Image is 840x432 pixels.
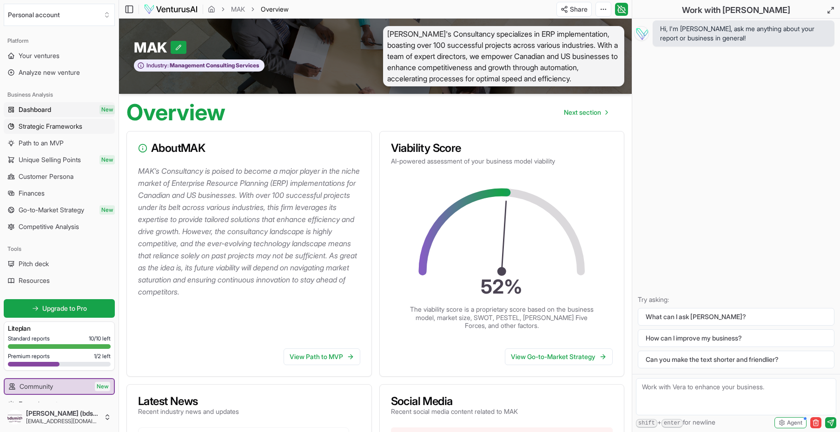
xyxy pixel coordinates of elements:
[4,119,115,134] a: Strategic Frameworks
[787,419,802,426] span: Agent
[505,348,613,365] a: View Go-to-Market Strategy
[138,143,360,154] h3: About MAK
[19,122,82,131] span: Strategic Frameworks
[19,259,49,268] span: Pitch deck
[570,5,588,14] span: Share
[19,105,51,114] span: Dashboard
[19,205,84,215] span: Go-to-Market Strategy
[4,273,115,288] a: Resources
[138,396,239,407] h3: Latest News
[7,410,22,425] img: ACg8ocJ679U6veoIuUakVJsInCsKl8IJDmQ88ghNX-4FO5rk6EM=s96-c
[19,189,45,198] span: Finances
[634,26,649,41] img: Vera
[4,299,115,318] a: Upgrade to Pro
[409,305,595,330] p: The viability score is a proprietary score based on the business model, market size, SWOT, PESTEL...
[19,399,71,409] span: Example ventures
[638,295,834,304] p: Try asking:
[391,143,613,154] h3: Viability Score
[261,5,289,14] span: Overview
[231,5,245,14] a: MAK
[169,62,259,69] span: Management Consulting Services
[19,155,81,164] span: Unique Selling Points
[99,155,115,164] span: New
[134,59,265,72] button: Industry:Management Consulting Services
[26,409,100,418] span: [PERSON_NAME] (bdsmith Partners)
[4,169,115,184] a: Customer Persona
[19,276,50,285] span: Resources
[126,101,225,124] h1: Overview
[4,65,115,80] a: Analyze new venture
[564,108,601,117] span: Next section
[391,157,613,166] p: AI-powered assessment of your business model viability
[556,103,615,122] a: Go to next page
[8,353,50,360] span: Premium reports
[391,396,518,407] h3: Social Media
[8,335,50,342] span: Standard reports
[391,407,518,416] p: Recent social media content related to MAK
[4,102,115,117] a: DashboardNew
[4,87,115,102] div: Business Analysis
[638,351,834,368] button: Can you make the text shorter and friendlier?
[94,353,111,360] span: 1 / 2 left
[19,68,80,77] span: Analyze new venture
[774,417,807,428] button: Agent
[636,419,657,428] kbd: shift
[660,24,827,43] span: Hi, I'm [PERSON_NAME], ask me anything about your report or business in general!
[4,4,115,26] button: Select an organization
[4,256,115,271] a: Pitch deck
[19,172,73,181] span: Customer Persona
[682,4,790,17] h2: Work with [PERSON_NAME]
[284,348,360,365] a: View Path to MVP
[99,105,115,114] span: New
[4,397,115,412] a: Example ventures
[4,242,115,256] div: Tools
[4,136,115,151] a: Path to an MVP
[636,418,715,428] span: + for newline
[146,62,169,69] span: Industry:
[89,335,111,342] span: 10 / 10 left
[20,382,53,391] span: Community
[638,308,834,326] button: What can I ask [PERSON_NAME]?
[95,382,110,391] span: New
[134,39,171,56] span: MAK
[5,379,114,394] a: CommunityNew
[4,219,115,234] a: Competitive Analysis
[4,33,115,48] div: Platform
[8,324,111,333] h3: Lite plan
[661,419,683,428] kbd: enter
[4,203,115,217] a: Go-to-Market StrategyNew
[19,51,60,60] span: Your ventures
[638,329,834,347] button: How can I improve my business?
[19,222,79,231] span: Competitive Analysis
[4,48,115,63] a: Your ventures
[19,138,64,148] span: Path to an MVP
[99,205,115,215] span: New
[4,152,115,167] a: Unique Selling PointsNew
[4,186,115,201] a: Finances
[138,407,239,416] p: Recent industry news and updates
[208,5,289,14] nav: breadcrumb
[556,103,615,122] nav: pagination
[383,26,625,86] span: [PERSON_NAME]'s Consultancy specializes in ERP implementation, boasting over 100 successful proje...
[556,2,592,17] button: Share
[4,406,115,428] button: [PERSON_NAME] (bdsmith Partners)[EMAIL_ADDRESS][DOMAIN_NAME]
[26,418,100,425] span: [EMAIL_ADDRESS][DOMAIN_NAME]
[144,4,198,15] img: logo
[138,165,364,298] p: MAK’s Consultancy is poised to become a major player in the niche market of Enterprise Resource P...
[42,304,87,313] span: Upgrade to Pro
[481,275,523,298] text: 52 %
